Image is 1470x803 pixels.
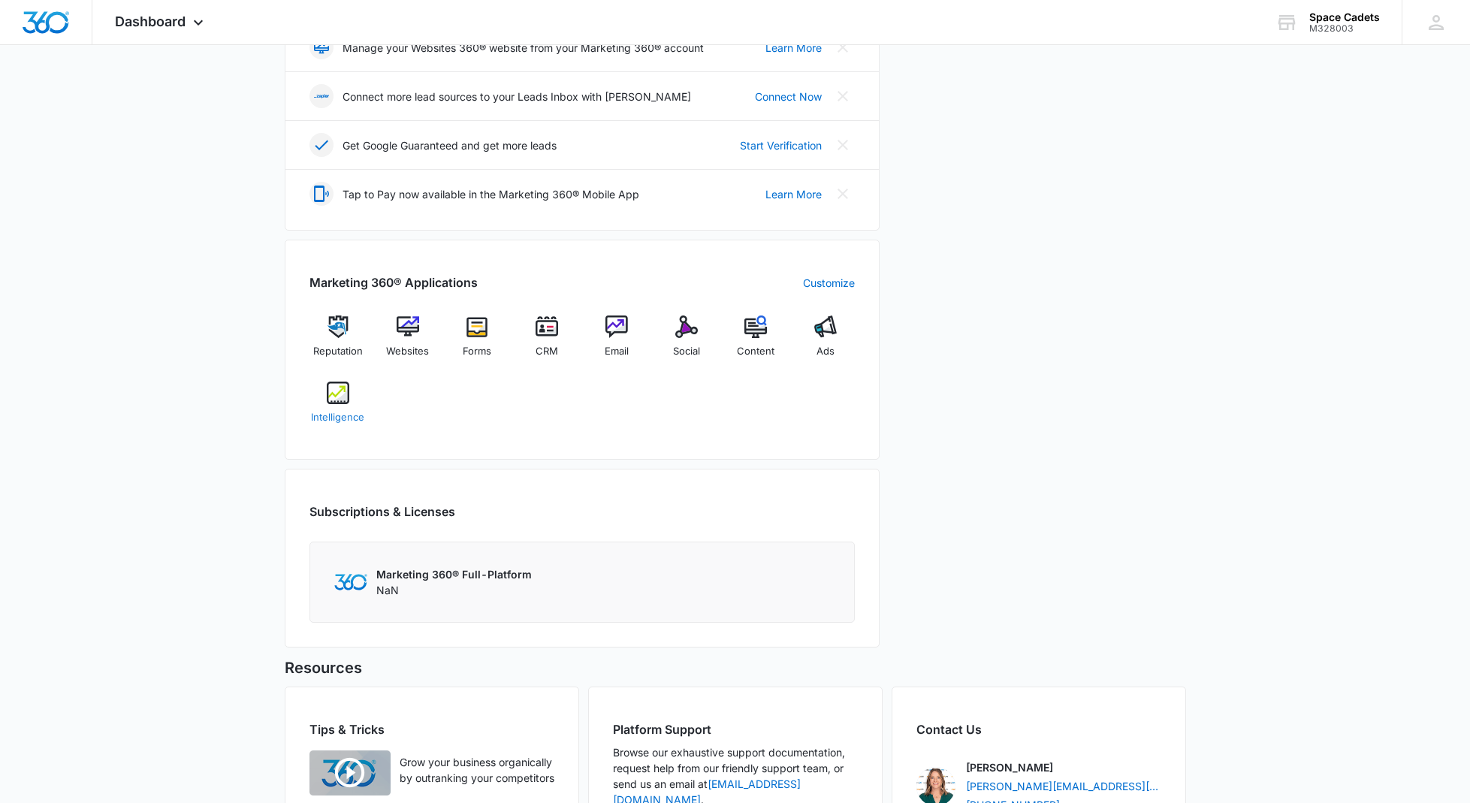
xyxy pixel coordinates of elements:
h2: Marketing 360® Applications [309,273,478,291]
span: CRM [536,344,558,359]
span: Websites [386,344,429,359]
a: Ads [797,315,855,370]
h2: Contact Us [916,720,1161,738]
span: Dashboard [115,14,186,29]
p: [PERSON_NAME] [966,759,1053,775]
button: Close [831,84,855,108]
a: Learn More [765,186,822,202]
a: CRM [518,315,576,370]
button: Close [831,35,855,59]
a: Social [657,315,715,370]
h2: Platform Support [613,720,858,738]
div: account id [1309,23,1380,34]
p: Marketing 360® Full-Platform [376,566,532,582]
p: Connect more lead sources to your Leads Inbox with [PERSON_NAME] [343,89,691,104]
a: Learn More [765,40,822,56]
a: Intelligence [309,382,367,436]
a: Connect Now [755,89,822,104]
button: Close [831,182,855,206]
div: NaN [376,566,532,598]
a: [PERSON_NAME][EMAIL_ADDRESS][PERSON_NAME][DOMAIN_NAME] [966,778,1161,794]
span: Intelligence [311,410,364,425]
img: Marketing 360 Logo [334,574,367,590]
a: Forms [448,315,506,370]
a: Start Verification [740,137,822,153]
p: Manage your Websites 360® website from your Marketing 360® account [343,40,704,56]
span: Email [605,344,629,359]
span: Reputation [313,344,363,359]
h2: Tips & Tricks [309,720,554,738]
a: Websites [379,315,436,370]
a: Email [588,315,646,370]
h5: Resources [285,657,1186,679]
button: Close [831,133,855,157]
p: Get Google Guaranteed and get more leads [343,137,557,153]
span: Social [673,344,700,359]
a: Reputation [309,315,367,370]
a: Content [727,315,785,370]
span: Forms [463,344,491,359]
p: Grow your business organically by outranking your competitors [400,754,554,786]
span: Ads [816,344,835,359]
p: Tap to Pay now available in the Marketing 360® Mobile App [343,186,639,202]
span: Content [737,344,774,359]
img: Quick Overview Video [309,750,391,795]
div: account name [1309,11,1380,23]
h2: Subscriptions & Licenses [309,503,455,521]
a: Customize [803,275,855,291]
